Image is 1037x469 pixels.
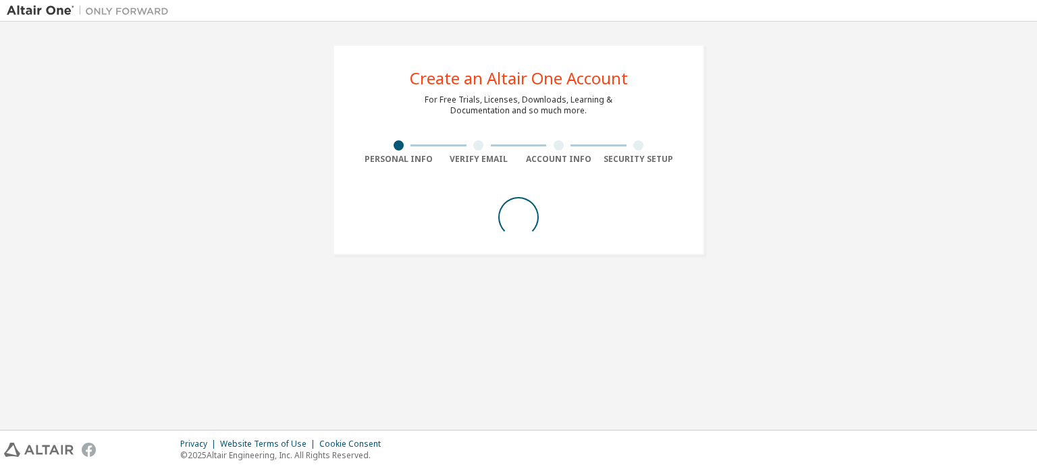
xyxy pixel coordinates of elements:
img: facebook.svg [82,443,96,457]
div: Cookie Consent [319,439,389,449]
p: © 2025 Altair Engineering, Inc. All Rights Reserved. [180,449,389,461]
div: Account Info [518,154,599,165]
div: For Free Trials, Licenses, Downloads, Learning & Documentation and so much more. [425,94,612,116]
div: Create an Altair One Account [410,70,628,86]
div: Personal Info [358,154,439,165]
div: Security Setup [599,154,679,165]
div: Privacy [180,439,220,449]
div: Website Terms of Use [220,439,319,449]
div: Verify Email [439,154,519,165]
img: Altair One [7,4,176,18]
img: altair_logo.svg [4,443,74,457]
